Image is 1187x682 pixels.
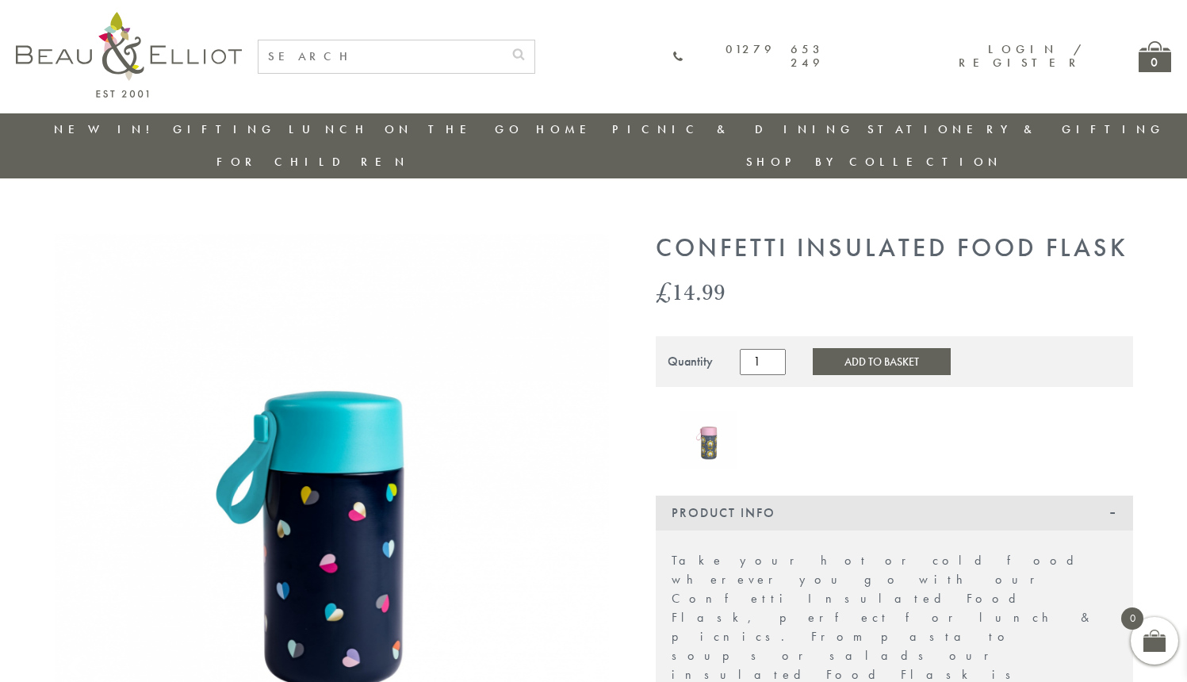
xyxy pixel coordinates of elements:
[16,12,242,98] img: logo
[612,121,855,137] a: Picnic & Dining
[656,275,672,308] span: £
[656,275,726,308] bdi: 14.99
[668,354,713,369] div: Quantity
[813,348,951,375] button: Add to Basket
[289,121,523,137] a: Lunch On The Go
[173,121,276,137] a: Gifting
[672,43,825,71] a: 01279 653 249
[680,411,738,469] img: Boho food flask Boho Insulated Food Flask
[959,41,1083,71] a: Login / Register
[54,121,160,137] a: New in!
[656,234,1133,263] h1: Confetti Insulated Food Flask
[746,154,1002,170] a: Shop by collection
[656,496,1133,531] div: Product Info
[536,121,599,137] a: Home
[867,121,1165,137] a: Stationery & Gifting
[740,349,786,374] input: Product quantity
[258,40,503,73] input: SEARCH
[1139,41,1171,72] a: 0
[1121,607,1143,630] span: 0
[216,154,409,170] a: For Children
[680,411,738,472] a: Boho food flask Boho Insulated Food Flask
